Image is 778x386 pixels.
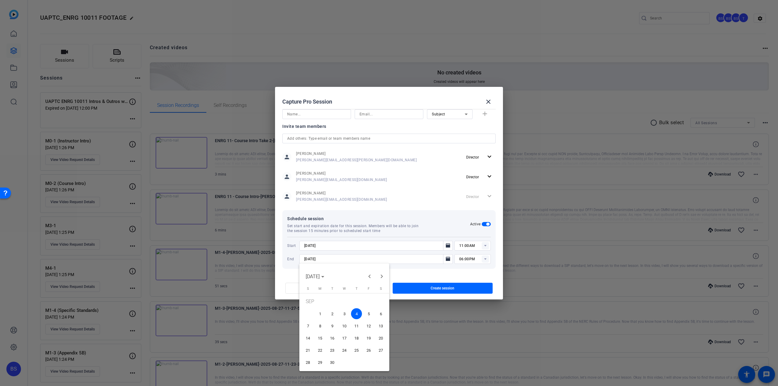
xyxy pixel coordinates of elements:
[302,320,314,332] button: September 7, 2025
[302,332,314,344] button: September 14, 2025
[350,332,363,344] button: September 18, 2025
[375,344,387,356] button: September 27, 2025
[351,308,362,319] span: 4
[314,308,326,320] button: September 1, 2025
[363,332,375,344] button: September 19, 2025
[326,308,338,320] button: September 2, 2025
[302,357,313,368] span: 28
[368,287,370,291] span: F
[338,320,350,332] button: September 10, 2025
[327,308,338,319] span: 2
[363,345,374,356] span: 26
[339,345,350,356] span: 24
[375,345,386,356] span: 27
[315,345,325,356] span: 22
[302,333,313,343] span: 14
[315,320,325,331] span: 8
[314,356,326,368] button: September 29, 2025
[302,344,314,356] button: September 21, 2025
[315,308,325,319] span: 1
[327,357,338,368] span: 30
[351,345,362,356] span: 25
[339,333,350,343] span: 17
[350,308,363,320] button: September 4, 2025
[302,295,387,308] td: SEP
[363,320,375,332] button: September 12, 2025
[314,332,326,344] button: September 15, 2025
[306,274,320,279] span: [DATE]
[375,308,387,320] button: September 6, 2025
[350,320,363,332] button: September 11, 2025
[327,333,338,343] span: 16
[315,333,325,343] span: 15
[351,320,362,331] span: 11
[350,344,363,356] button: September 25, 2025
[315,357,325,368] span: 29
[375,308,386,319] span: 6
[363,344,375,356] button: September 26, 2025
[338,344,350,356] button: September 24, 2025
[302,345,313,356] span: 21
[314,320,326,332] button: September 8, 2025
[326,344,338,356] button: September 23, 2025
[326,332,338,344] button: September 16, 2025
[302,320,313,331] span: 7
[326,320,338,332] button: September 9, 2025
[375,333,386,343] span: 20
[326,356,338,368] button: September 30, 2025
[314,344,326,356] button: September 22, 2025
[327,320,338,331] span: 9
[302,356,314,368] button: September 28, 2025
[363,308,374,319] span: 5
[327,345,338,356] span: 23
[363,270,376,282] button: Previous month
[307,287,309,291] span: S
[375,320,386,331] span: 13
[339,308,350,319] span: 3
[363,333,374,343] span: 19
[356,287,358,291] span: T
[338,332,350,344] button: September 17, 2025
[363,308,375,320] button: September 5, 2025
[338,308,350,320] button: September 3, 2025
[351,333,362,343] span: 18
[363,320,374,331] span: 12
[303,271,327,282] button: Choose month and year
[375,320,387,332] button: September 13, 2025
[343,287,346,291] span: W
[375,332,387,344] button: September 20, 2025
[331,287,333,291] span: T
[376,270,388,282] button: Next month
[339,320,350,331] span: 10
[380,287,382,291] span: S
[318,287,322,291] span: M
